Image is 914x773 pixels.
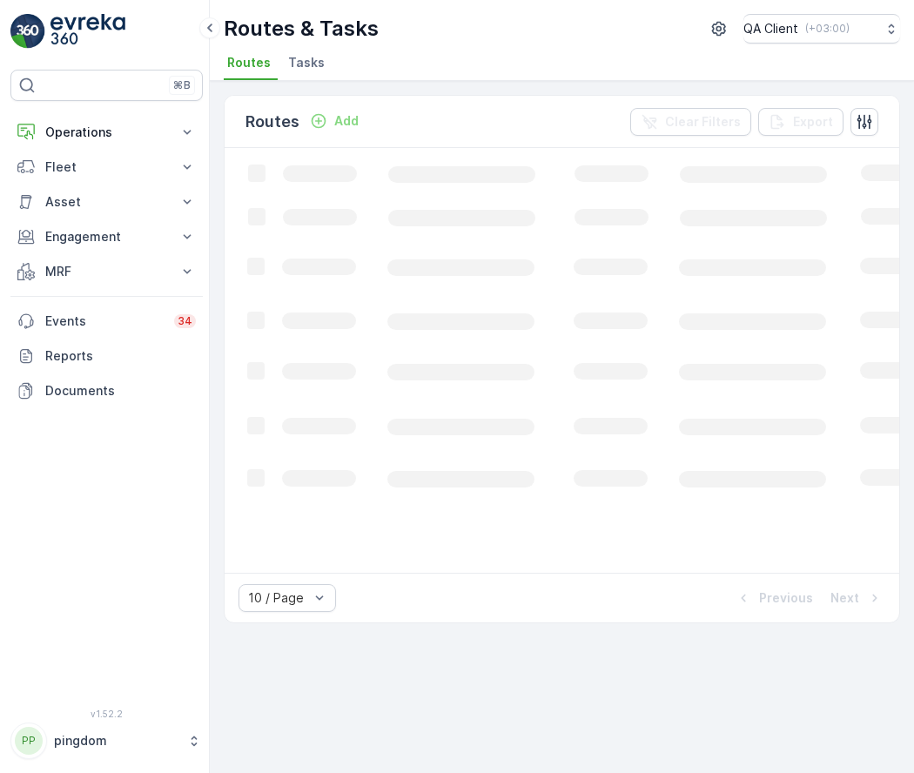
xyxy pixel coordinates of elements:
button: Operations [10,115,203,150]
a: Events34 [10,304,203,339]
button: Previous [733,588,815,608]
p: Documents [45,382,196,400]
span: Routes [227,54,271,71]
p: Add [334,112,359,130]
button: Asset [10,185,203,219]
span: Tasks [288,54,325,71]
button: Next [829,588,885,608]
button: Add [303,111,366,131]
p: Routes & Tasks [224,15,379,43]
button: Engagement [10,219,203,254]
span: v 1.52.2 [10,709,203,719]
p: Routes [245,110,299,134]
button: MRF [10,254,203,289]
p: Operations [45,124,168,141]
img: logo [10,14,45,49]
p: 34 [178,314,192,328]
button: Clear Filters [630,108,751,136]
p: ( +03:00 ) [805,22,850,36]
p: pingdom [54,732,178,749]
a: Documents [10,373,203,408]
p: MRF [45,263,168,280]
p: Fleet [45,158,168,176]
button: PPpingdom [10,723,203,759]
p: Events [45,313,164,330]
p: QA Client [743,20,798,37]
img: logo_light-DOdMpM7g.png [50,14,125,49]
p: Previous [759,589,813,607]
button: QA Client(+03:00) [743,14,900,44]
p: Clear Filters [665,113,741,131]
p: Asset [45,193,168,211]
p: Export [793,113,833,131]
a: Reports [10,339,203,373]
div: PP [15,727,43,755]
button: Export [758,108,843,136]
button: Fleet [10,150,203,185]
p: Engagement [45,228,168,245]
p: Reports [45,347,196,365]
p: ⌘B [173,78,191,92]
p: Next [830,589,859,607]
